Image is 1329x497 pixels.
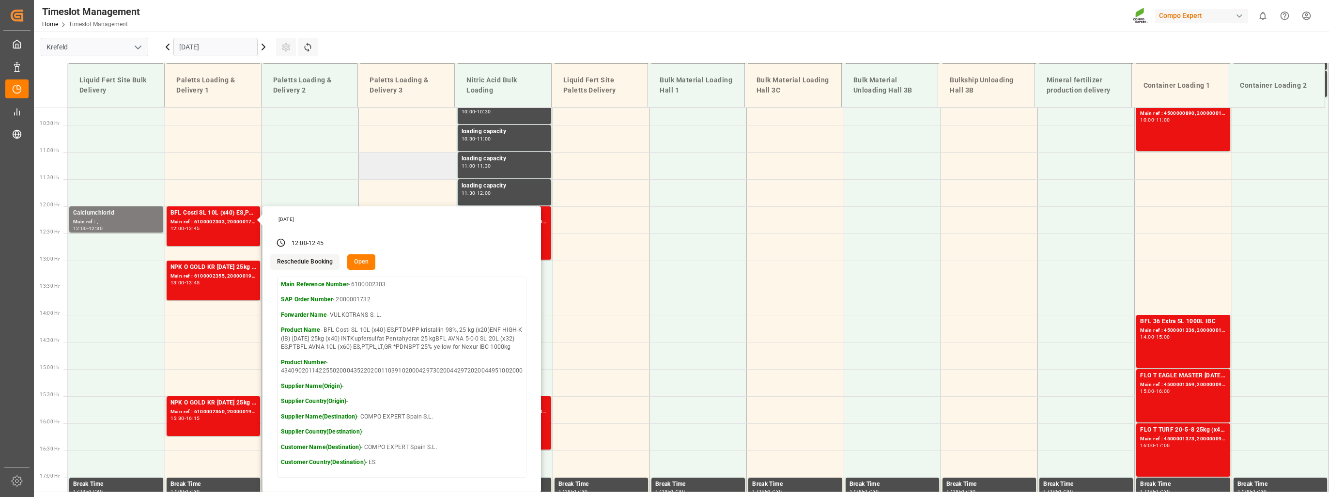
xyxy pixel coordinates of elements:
[1154,118,1156,122] div: -
[292,239,307,248] div: 12:00
[281,281,348,288] strong: Main Reference Number
[1140,109,1226,118] div: Main ref : 4500000890, 2000000115
[656,71,737,99] div: Bulk Material Loading Hall 1
[1140,371,1226,381] div: FLO T EAGLE MASTER [DATE] 25kg (x42) WW
[1140,317,1226,326] div: BFL 36 Extra SL 1000L IBC
[281,358,523,375] p: - 4340902011422550200043522020011039102000429730200442972020044951002000
[462,109,476,114] div: 10:00
[40,338,60,343] span: 14:30 Hr
[347,254,375,270] button: Open
[671,489,685,494] div: 17:30
[281,413,523,421] p: - COMPO EXPERT Spain S.L.
[40,256,60,262] span: 13:00 Hr
[281,413,357,420] strong: Supplier Name(Destination)
[40,419,60,424] span: 16:00 Hr
[281,296,333,303] strong: SAP Order Number
[1043,489,1057,494] div: 17:00
[1043,480,1129,489] div: Break Time
[1140,435,1226,443] div: Main ref : 4500001373, 2000000989
[1140,326,1226,335] div: Main ref : 4500001336, 2000000113
[42,21,58,28] a: Home
[186,226,200,231] div: 12:45
[40,148,60,153] span: 11:00 Hr
[655,489,669,494] div: 17:00
[281,295,523,304] p: - 2000001732
[40,473,60,479] span: 17:00 Hr
[1140,381,1226,389] div: Main ref : 4500001369, 2000000989
[960,489,962,494] div: -
[281,458,523,467] p: - ES
[477,109,491,114] div: 10:30
[559,71,640,99] div: Liquid Fert Site Paletts Delivery
[1133,7,1148,24] img: Screenshot%202023-09-29%20at%2010.02.21.png_1712312052.png
[170,489,185,494] div: 17:00
[170,272,256,280] div: Main ref : 6100002355, 2000001929
[1043,71,1124,99] div: Mineral fertilizer production delivery
[477,191,491,195] div: 12:00
[462,154,547,164] div: loading capacity
[768,489,782,494] div: 17:30
[73,226,87,231] div: 12:00
[655,480,741,489] div: Break Time
[850,480,935,489] div: Break Time
[1253,489,1267,494] div: 17:30
[41,38,148,56] input: Type to search/select
[558,480,644,489] div: Break Time
[281,428,523,436] p: -
[1154,389,1156,393] div: -
[73,208,159,218] div: Calciumchlorid
[752,489,766,494] div: 17:00
[1140,425,1226,435] div: FLO T TURF 20-5-8 25kg (x42) WW
[281,326,321,333] strong: Product Name
[946,489,960,494] div: 17:00
[1236,77,1317,94] div: Container Loading 2
[1156,443,1170,448] div: 17:00
[73,489,87,494] div: 17:00
[574,489,588,494] div: 17:30
[281,443,523,452] p: - COMPO EXPERT Spain S.L.
[170,408,256,416] div: Main ref : 6100002360, 2000001962
[307,239,309,248] div: -
[281,459,366,466] strong: Customer Country(Destination)
[462,191,476,195] div: 11:30
[1140,389,1154,393] div: 15:00
[170,208,256,218] div: BFL Costi SL 10L (x40) ES,PTDMPP kristallin 98%, 25 kg (x20)ENF HIGH-K (IB) [DATE] 25kg (x40) INT...
[281,398,346,404] strong: Supplier Country(Origin)
[1156,118,1170,122] div: 11:00
[186,489,200,494] div: 17:30
[269,71,350,99] div: Paletts Loading & Delivery 2
[1237,489,1252,494] div: 17:00
[558,489,572,494] div: 17:00
[1154,489,1156,494] div: -
[40,392,60,397] span: 15:30 Hr
[1140,443,1154,448] div: 16:00
[475,109,477,114] div: -
[850,71,930,99] div: Bulk Material Unloading Hall 3B
[281,359,326,366] strong: Product Number
[753,71,834,99] div: Bulk Material Loading Hall 3C
[87,226,89,231] div: -
[475,137,477,141] div: -
[1274,5,1296,27] button: Help Center
[462,181,547,191] div: loading capacity
[1155,9,1248,23] div: Compo Expert
[40,202,60,207] span: 12:00 Hr
[946,71,1027,99] div: Bulkship Unloading Hall 3B
[1155,6,1252,25] button: Compo Expert
[87,489,89,494] div: -
[463,71,543,99] div: Nitric Acid Bulk Loading
[475,191,477,195] div: -
[173,38,258,56] input: DD.MM.YYYY
[89,226,103,231] div: 12:30
[1237,480,1323,489] div: Break Time
[462,127,547,137] div: loading capacity
[850,489,864,494] div: 17:00
[40,229,60,234] span: 12:30 Hr
[1154,443,1156,448] div: -
[170,226,185,231] div: 12:00
[73,480,159,489] div: Break Time
[40,175,60,180] span: 11:30 Hr
[281,326,523,352] p: - BFL Costi SL 10L (x40) ES,PTDMPP kristallin 98%, 25 kg (x20)ENF HIGH-K (IB) [DATE] 25kg (x40) I...
[170,416,185,420] div: 15:30
[1059,489,1073,494] div: 17:30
